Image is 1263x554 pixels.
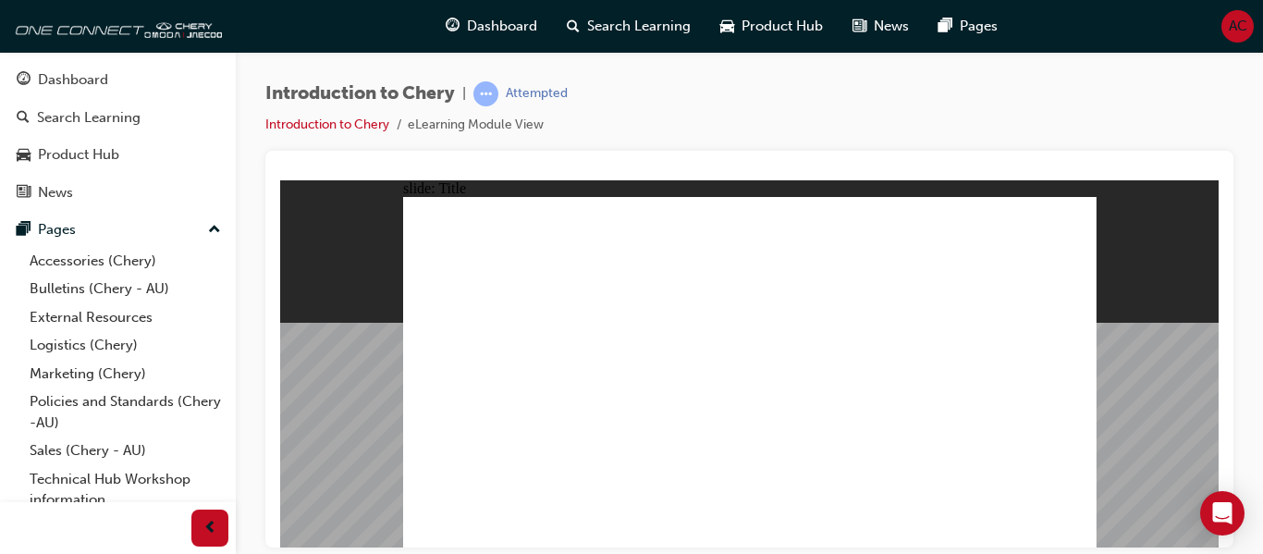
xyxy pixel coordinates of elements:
a: External Resources [22,303,228,332]
div: Pages [38,219,76,240]
span: AC [1229,16,1247,37]
div: Open Intercom Messenger [1200,491,1245,536]
a: guage-iconDashboard [431,7,552,45]
a: car-iconProduct Hub [705,7,838,45]
span: search-icon [17,110,30,127]
button: Pages [7,213,228,247]
span: news-icon [17,185,31,202]
span: pages-icon [938,15,952,38]
li: eLearning Module View [408,115,544,136]
span: up-icon [208,218,221,242]
div: Dashboard [38,69,108,91]
span: learningRecordVerb_ATTEMPT-icon [473,81,498,106]
a: pages-iconPages [924,7,1012,45]
a: Technical Hub Workshop information [22,465,228,514]
a: Bulletins (Chery - AU) [22,275,228,303]
span: Search Learning [587,16,691,37]
a: Policies and Standards (Chery -AU) [22,388,228,437]
a: Accessories (Chery) [22,247,228,276]
span: guage-icon [446,15,460,38]
span: prev-icon [203,517,217,540]
a: Sales (Chery - AU) [22,437,228,465]
a: Logistics (Chery) [22,331,228,360]
span: car-icon [17,147,31,164]
span: search-icon [567,15,580,38]
div: Attempted [506,85,568,103]
span: car-icon [720,15,734,38]
a: news-iconNews [838,7,924,45]
button: DashboardSearch LearningProduct HubNews [7,59,228,213]
span: Pages [960,16,998,37]
a: Introduction to Chery [265,117,389,132]
img: oneconnect [9,7,222,44]
span: | [462,83,466,105]
a: search-iconSearch Learning [552,7,705,45]
a: Product Hub [7,138,228,172]
a: Marketing (Chery) [22,360,228,388]
a: Search Learning [7,101,228,135]
span: Introduction to Chery [265,83,455,105]
a: Dashboard [7,63,228,97]
button: AC [1221,10,1254,43]
span: pages-icon [17,222,31,239]
div: Product Hub [38,144,119,166]
div: Search Learning [37,107,141,129]
div: News [38,182,73,203]
span: news-icon [852,15,866,38]
span: Dashboard [467,16,537,37]
a: News [7,176,228,210]
span: News [874,16,909,37]
span: Product Hub [742,16,823,37]
span: guage-icon [17,72,31,89]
